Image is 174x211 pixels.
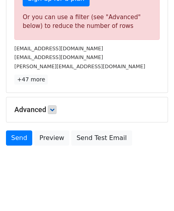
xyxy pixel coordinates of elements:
a: Preview [34,130,69,146]
a: +47 more [14,75,48,85]
small: [EMAIL_ADDRESS][DOMAIN_NAME] [14,54,103,60]
small: [EMAIL_ADDRESS][DOMAIN_NAME] [14,45,103,51]
a: Send [6,130,32,146]
h5: Advanced [14,105,160,114]
a: Send Test Email [71,130,132,146]
div: Or you can use a filter (see "Advanced" below) to reduce the number of rows [23,13,151,31]
small: [PERSON_NAME][EMAIL_ADDRESS][DOMAIN_NAME] [14,63,145,69]
iframe: Chat Widget [134,173,174,211]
